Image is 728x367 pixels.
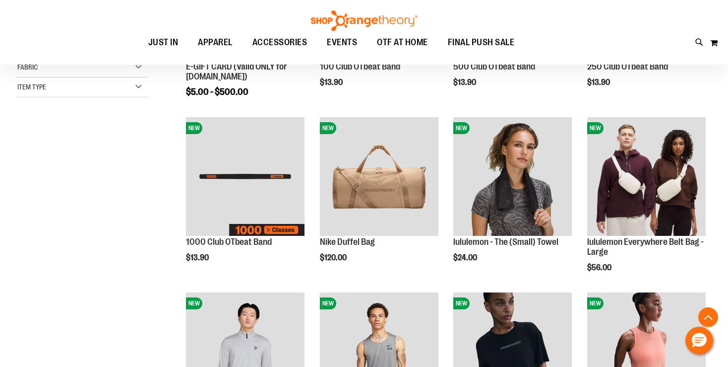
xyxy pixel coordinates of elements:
span: NEW [587,122,604,134]
a: 1000 Club OTbeat Band [186,237,272,247]
a: 250 Club OTbeat Band [587,62,668,72]
span: NEW [453,297,470,309]
span: NEW [587,297,604,309]
a: E-GIFT CARD (Valid ONLY for [DOMAIN_NAME]) [186,62,287,81]
a: JUST IN [138,31,188,54]
span: JUST IN [148,31,179,54]
span: $24.00 [453,253,479,262]
div: product [448,112,577,288]
span: NEW [186,122,202,134]
span: APPAREL [198,31,233,54]
div: product [315,112,443,288]
a: Nike Duffel Bag [320,237,375,247]
span: NEW [320,297,336,309]
a: lululemon - The (Small) TowelNEW [453,117,572,237]
span: $13.90 [587,78,611,87]
a: APPAREL [188,31,243,54]
a: 100 Club OTbeat Band [320,62,400,72]
span: Fabric [17,63,38,71]
span: FINAL PUSH SALE [448,31,515,54]
img: lululemon - The (Small) Towel [453,117,572,236]
span: $5.00 - $500.00 [186,87,248,97]
img: Shop Orangetheory [309,10,419,31]
button: Hello, have a question? Let’s chat. [685,327,713,355]
img: Nike Duffel Bag [320,117,438,236]
a: Nike Duffel BagNEW [320,117,438,237]
a: lululemon - The (Small) Towel [453,237,558,247]
a: ACCESSORIES [243,31,317,54]
span: $13.90 [320,78,344,87]
span: OTF AT HOME [377,31,428,54]
span: $13.90 [186,253,210,262]
a: EVENTS [317,31,367,54]
a: FINAL PUSH SALE [438,31,525,54]
div: product [181,112,309,283]
span: Item Type [17,83,46,91]
img: Image of 1000 Club OTbeat Band [186,117,304,236]
span: $120.00 [320,253,348,262]
img: lululemon Everywhere Belt Bag - Large [587,117,706,236]
a: Image of 1000 Club OTbeat BandNEW [186,117,304,237]
a: lululemon Everywhere Belt Bag - LargeNEW [587,117,706,237]
span: ACCESSORIES [252,31,307,54]
div: product [582,112,711,297]
span: NEW [186,297,202,309]
span: NEW [320,122,336,134]
span: NEW [453,122,470,134]
a: 500 Club OTbeat Band [453,62,535,72]
span: EVENTS [327,31,357,54]
a: OTF AT HOME [367,31,438,54]
button: Back To Top [698,307,718,327]
span: $56.00 [587,263,613,272]
span: $13.90 [453,78,478,87]
a: lululemon Everywhere Belt Bag - Large [587,237,704,257]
